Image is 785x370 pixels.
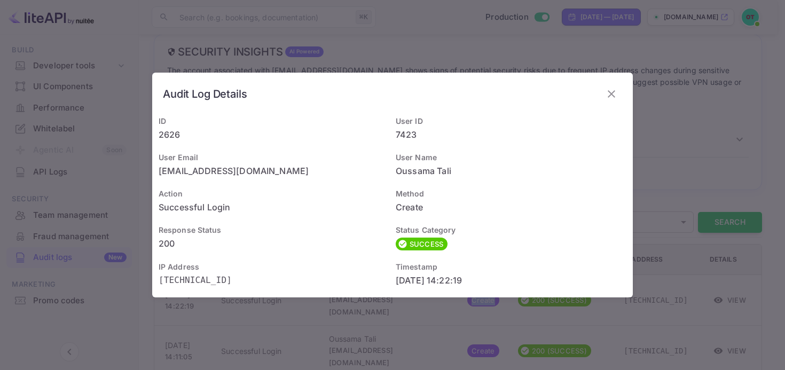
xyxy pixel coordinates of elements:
h6: Method [396,188,626,200]
h6: User ID [396,115,626,127]
p: Successful Login [159,201,389,214]
h6: IP Address [159,261,389,273]
h6: ID [159,115,389,127]
p: [TECHNICAL_ID] [159,274,389,287]
p: 200 [159,237,389,250]
h6: Response Status [159,224,389,236]
h6: Status Category [396,224,626,236]
p: Oussama Tali [396,164,626,177]
span: SUCCESS [405,239,448,250]
h6: User Email [159,152,389,163]
p: [EMAIL_ADDRESS][DOMAIN_NAME] [159,164,389,177]
p: 7423 [396,128,626,141]
h6: Audit Log Details [163,88,247,100]
h6: Timestamp [396,261,626,273]
h6: User Name [396,152,626,163]
p: [DATE] 14:22:19 [396,274,626,287]
p: 2626 [159,128,389,141]
h6: Action [159,188,389,200]
p: Create [396,201,626,214]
